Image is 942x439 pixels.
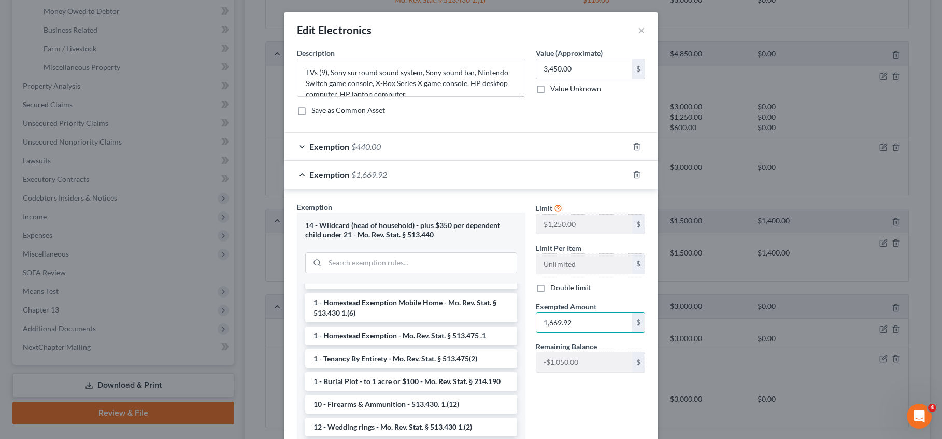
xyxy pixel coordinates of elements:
[297,23,372,37] div: Edit Electronics
[536,254,632,274] input: --
[305,395,517,414] li: 10 - Firearms & Ammunition - 513.430. 1.(12)
[311,105,385,116] label: Save as Common Asset
[536,243,581,253] label: Limit Per Item
[536,48,603,59] label: Value (Approximate)
[536,352,632,372] input: --
[305,349,517,368] li: 1 - Tenancy By Entirety - Mo. Rev. Stat. § 513.475(2)
[297,203,332,211] span: Exemption
[351,141,381,151] span: $440.00
[305,327,517,345] li: 1 - Homestead Exemption - Mo. Rev. Stat. § 513.475 .1
[550,83,601,94] label: Value Unknown
[632,313,645,332] div: $
[536,204,552,213] span: Limit
[536,313,632,332] input: 0.00
[325,253,517,273] input: Search exemption rules...
[536,59,632,79] input: 0.00
[632,254,645,274] div: $
[305,418,517,436] li: 12 - Wedding rings - Mo. Rev. Stat. § 513.430 1.(2)
[305,372,517,391] li: 1 - Burial Plot - to 1 acre or $100 - Mo. Rev. Stat. § 214.190
[928,404,936,412] span: 4
[309,169,349,179] span: Exemption
[907,404,932,429] iframe: Intercom live chat
[536,341,597,352] label: Remaining Balance
[305,293,517,322] li: 1 - Homestead Exemption Mobile Home - Mo. Rev. Stat. § 513.430 1.(6)
[632,352,645,372] div: $
[297,49,335,58] span: Description
[305,221,517,240] div: 14 - Wildcard (head of household) - plus $350 per dependent child under 21 - Mo. Rev. Stat. § 513...
[550,282,591,293] label: Double limit
[536,215,632,234] input: --
[351,169,387,179] span: $1,669.92
[309,141,349,151] span: Exemption
[536,302,596,311] span: Exempted Amount
[632,59,645,79] div: $
[632,215,645,234] div: $
[638,24,645,36] button: ×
